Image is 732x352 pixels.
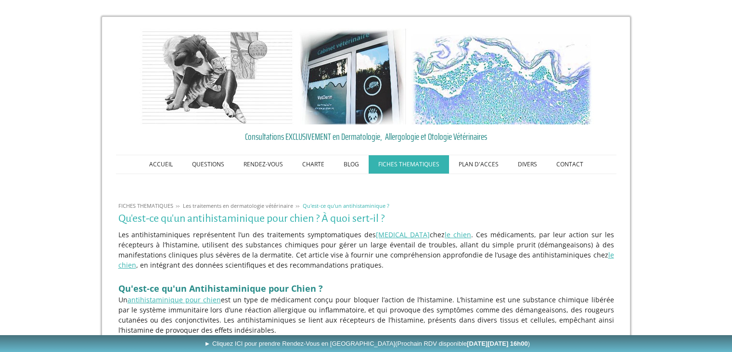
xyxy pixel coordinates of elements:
[118,295,614,335] p: Un est un type de médicament conçu pour bloquer l’action de l’histamine. L’histamine est une subs...
[369,155,449,174] a: FICHES THEMATIQUES
[183,202,293,209] span: Les traitements en dermatologie vétérinaire
[334,155,369,174] a: BLOG
[140,155,182,174] a: ACCUEIL
[116,202,176,209] a: FICHES THEMATIQUES
[118,213,614,225] h1: Qu'est-ce qu'un antihistaminique pour chien ? À quoi sert-il ?
[445,230,471,239] a: le chien
[395,340,530,347] span: (Prochain RDV disponible )
[204,340,530,347] span: ► Cliquez ICI pour prendre Rendez-Vous en [GEOGRAPHIC_DATA]
[118,129,614,144] a: Consultations EXCLUSIVEMENT en Dermatologie, Allergologie et Otologie Vétérinaires
[303,202,389,209] span: Qu'est-ce qu'un antihistaminique ?
[118,250,614,270] a: le chien
[118,202,173,209] span: FICHES THEMATIQUES
[467,340,528,347] b: [DATE][DATE] 16h00
[300,202,392,209] a: Qu'est-ce qu'un antihistaminique ?
[180,202,295,209] a: Les traitements en dermatologie vétérinaire
[118,230,614,270] p: Les antihistaminiques représentent l’un des traitements symptomatiques des chez . Ces médicaments...
[118,283,323,294] span: Qu'est-ce qu'un Antihistaminique pour Chien ?
[234,155,293,174] a: RENDEZ-VOUS
[449,155,508,174] a: PLAN D'ACCES
[182,155,234,174] a: QUESTIONS
[508,155,547,174] a: DIVERS
[547,155,593,174] a: CONTACT
[293,155,334,174] a: CHARTE
[376,230,430,239] a: [MEDICAL_DATA]
[128,295,221,304] a: antihistaminique pour chien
